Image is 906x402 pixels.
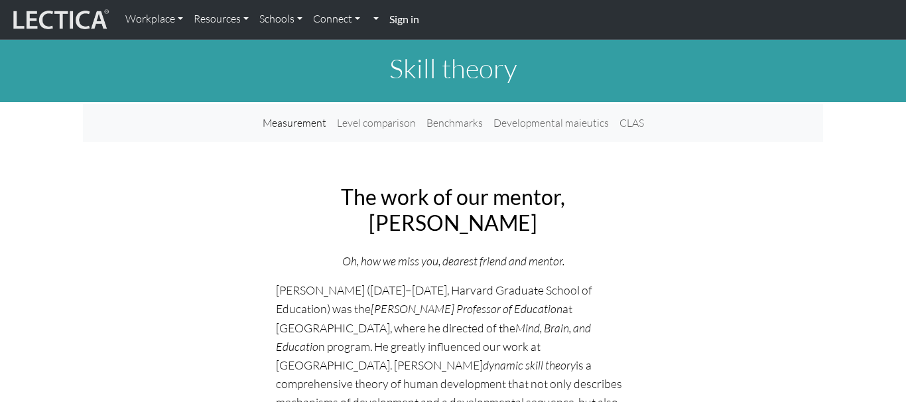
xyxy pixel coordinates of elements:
i: Mind, Brain, and Educatio [276,320,591,354]
a: Resources [188,5,254,33]
a: Schools [254,5,308,33]
img: lecticalive [10,7,109,33]
a: Benchmarks [421,109,488,137]
a: Developmental maieutics [488,109,614,137]
h2: The work of our mentor, [PERSON_NAME] [276,184,630,235]
a: Sign in [384,5,424,34]
i: dynamic skill theory [483,358,576,372]
a: Level comparison [332,109,421,137]
i: Oh, how we miss you, dearest friend and mentor. [342,253,564,268]
a: Workplace [120,5,188,33]
a: Connect [308,5,365,33]
a: CLAS [614,109,649,137]
h1: Skill theory [83,52,823,84]
a: Measurement [257,109,332,137]
i: [PERSON_NAME] Professor of Education [371,301,562,316]
strong: Sign in [389,13,419,25]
